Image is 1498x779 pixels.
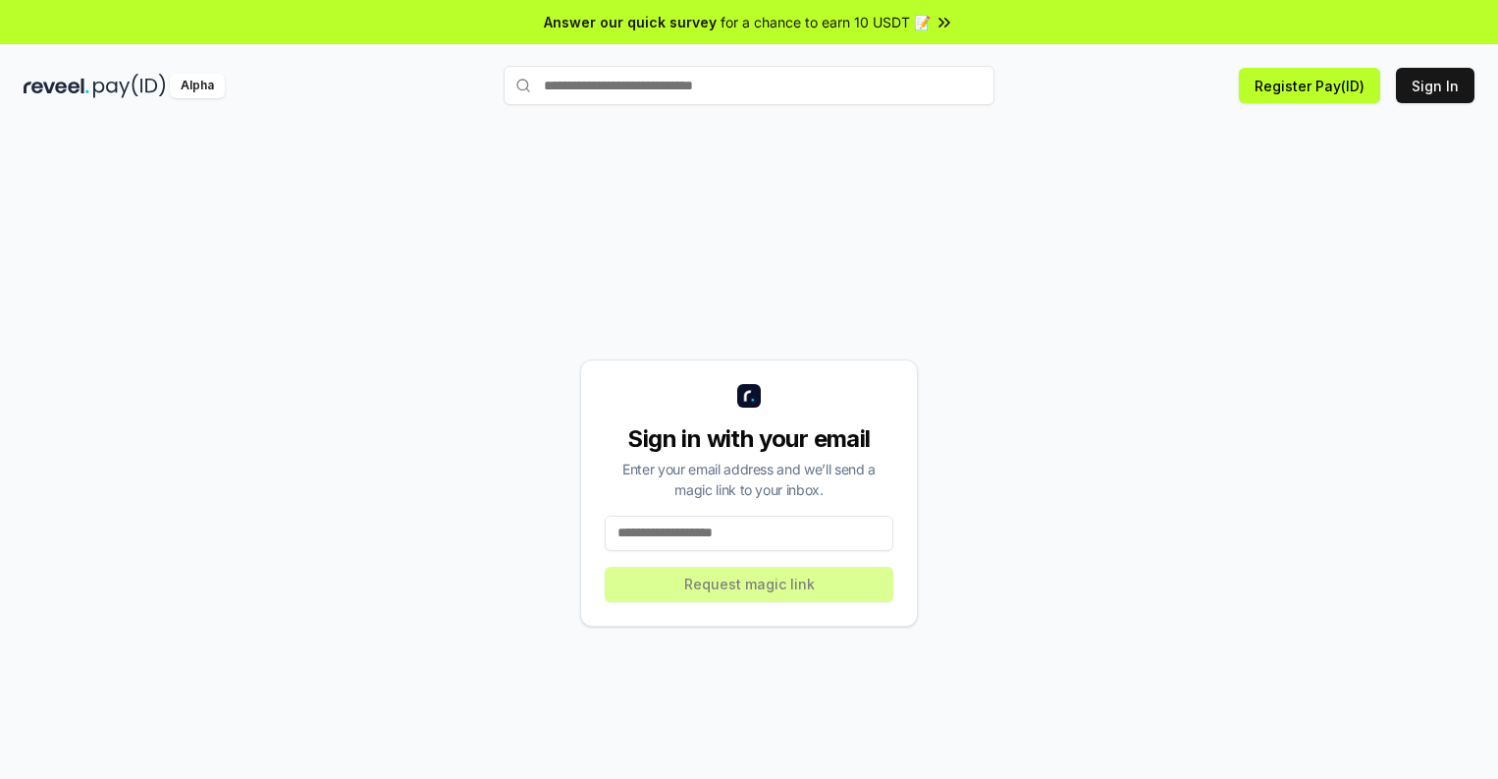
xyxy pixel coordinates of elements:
span: Answer our quick survey [544,12,717,32]
button: Register Pay(ID) [1239,68,1380,103]
img: pay_id [93,74,166,98]
div: Sign in with your email [605,423,893,455]
button: Sign In [1396,68,1474,103]
img: reveel_dark [24,74,89,98]
div: Enter your email address and we’ll send a magic link to your inbox. [605,459,893,500]
span: for a chance to earn 10 USDT 📝 [721,12,931,32]
img: logo_small [737,384,761,408]
div: Alpha [170,74,225,98]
